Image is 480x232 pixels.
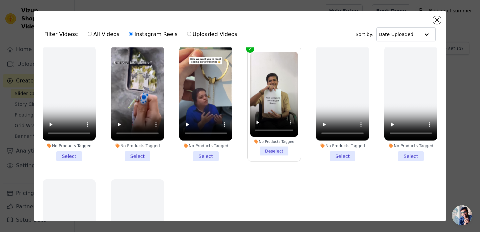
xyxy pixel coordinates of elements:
[316,143,369,149] div: No Products Tagged
[87,30,120,39] label: All Videos
[433,16,441,24] button: Close modal
[250,139,298,144] div: No Products Tagged
[43,143,96,149] div: No Products Tagged
[179,143,232,149] div: No Products Tagged
[356,27,436,41] div: Sort by:
[44,27,241,42] div: Filter Videos:
[187,30,238,39] label: Uploaded Videos
[111,143,164,149] div: No Products Tagged
[452,205,472,225] a: Open chat
[384,143,437,149] div: No Products Tagged
[128,30,178,39] label: Instagram Reels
